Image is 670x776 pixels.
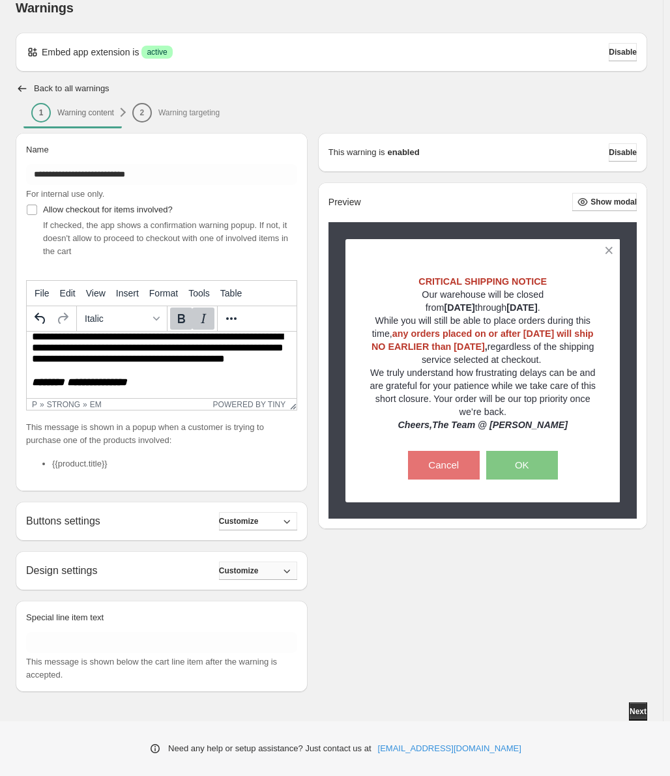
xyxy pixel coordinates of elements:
button: OK [486,451,558,480]
p: Our warehouse will be closed from through . [368,288,598,314]
span: Format [149,288,178,298]
div: strong [47,400,80,409]
p: Embed app extension is [42,46,139,59]
h2: Design settings [26,564,97,577]
button: Next [629,702,647,721]
span: Name [26,145,49,154]
span: Customize [219,516,259,526]
strong: [DATE] [506,302,537,313]
button: More... [220,308,242,330]
span: Customize [219,566,259,576]
button: Undo [29,308,51,330]
span: View [86,288,106,298]
button: Cancel [408,451,480,480]
span: Edit [60,288,76,298]
span: Disable [609,147,637,158]
span: File [35,288,50,298]
span: Special line item text [26,612,104,622]
button: Formats [80,308,164,330]
p: This message is shown in a popup when a customer is trying to purchase one of the products involved: [26,421,297,447]
strong: , [371,328,594,352]
button: Customize [219,562,297,580]
span: Table [220,288,242,298]
span: This message is shown below the cart line item after the warning is accepted. [26,657,277,680]
a: [EMAIL_ADDRESS][DOMAIN_NAME] [378,742,521,755]
button: Customize [219,512,297,530]
span: any orders placed on or after [DATE] will ship NO EARLIER than [DATE] [371,328,594,352]
div: p [32,400,37,409]
button: Show modal [572,193,637,211]
span: Next [630,706,647,717]
p: This warning is [328,146,385,159]
h2: Preview [328,197,361,208]
span: Allow checkout for items involved? [43,205,173,214]
strong: enabled [388,146,420,159]
span: active [147,47,167,57]
span: Warnings [16,1,74,15]
button: Disable [609,43,637,61]
em: Cheers, [398,420,431,430]
button: Redo [51,308,74,330]
strong: [DATE] [444,302,474,313]
em: The Team @ [PERSON_NAME] [432,420,568,430]
span: Show modal [590,197,637,207]
iframe: Rich Text Area [27,332,297,398]
span: Disable [609,47,637,57]
p: We truly understand how frustrating delays can be and are grateful for your patience while we tak... [368,366,598,418]
div: » [83,400,87,409]
span: Insert [116,288,139,298]
li: {{product.title}} [52,457,297,470]
span: If checked, the app shows a confirmation warning popup. If not, it doesn't allow to proceed to ch... [43,220,288,256]
div: » [40,400,44,409]
h2: Buttons settings [26,515,100,527]
span: Tools [188,288,210,298]
span: For internal use only. [26,189,104,199]
button: Italic [192,308,214,330]
p: While you will still be able to place orders during this time, regardless of the shipping service... [368,314,598,366]
div: Resize [285,399,297,410]
button: Bold [170,308,192,330]
span: Italic [85,313,149,324]
div: em [90,400,102,409]
a: Powered by Tiny [213,400,286,409]
h2: Back to all warnings [34,83,109,94]
button: Disable [609,143,637,162]
strong: CRITICAL SHIPPING NOTICE [418,276,547,287]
